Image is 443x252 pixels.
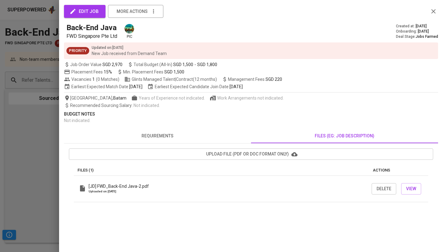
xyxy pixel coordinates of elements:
[147,84,243,90] span: Earliest Expected Candidate Join Date
[64,95,126,101] span: [GEOGRAPHIC_DATA] ,
[416,24,427,29] span: [DATE]
[66,48,89,54] span: Priority
[89,183,149,189] p: [JD] FWD_Back-End Java-2.pdf
[91,76,95,82] span: 1
[255,132,434,140] span: files (eg: job description)
[127,61,217,68] span: Total Budget (All-In)
[64,5,106,18] button: edit job
[66,23,117,33] h5: Back-End Java
[92,50,167,57] p: New Job received from Demand Team
[113,95,126,101] span: Batam
[228,77,282,82] span: Management Fees
[401,183,421,195] button: View
[139,95,205,101] span: Years of Experience not indicated.
[70,103,134,108] span: Recommended Sourcing Salary :
[372,183,396,195] button: Delete
[396,29,438,34] div: Onboarding :
[217,95,284,101] span: Work Arrangements not indicated.
[197,61,217,68] span: SGD 1,800
[102,61,122,68] span: SGD 2,970
[194,61,196,68] span: -
[124,76,217,82] span: Glints Managed Talent | Contract (12 months)
[117,8,148,15] span: more actions
[64,76,119,82] span: Vacancies ( 0 Matches )
[71,7,99,15] span: edit job
[69,148,433,160] button: upload file (pdf or doc format only)
[164,69,184,74] span: SGD 1,500
[418,29,429,34] span: [DATE]
[64,61,122,68] span: Job Order Value
[64,84,142,90] span: Earliest Expected Match Date
[124,23,135,39] div: pic
[129,84,142,90] span: [DATE]
[92,45,167,50] p: Updated on : [DATE]
[74,150,428,158] span: upload file (pdf or doc format only)
[78,167,373,173] p: Files (1)
[406,185,416,193] span: View
[396,24,438,29] div: Created at :
[66,33,117,39] span: FWD Singapore Pte Ltd
[64,111,438,117] p: Budget Notes
[104,69,112,74] span: 15%
[108,5,163,18] button: more actions
[123,69,184,74] span: Min. Placement Fees
[373,167,425,173] p: actions
[173,61,193,68] span: SGD 1,500
[64,118,90,123] span: Not indicated .
[229,84,243,90] span: [DATE]
[134,103,160,108] span: Not indicated .
[265,77,282,82] span: SGD 220
[68,132,247,140] span: requirements
[416,34,438,39] span: Jobs Farmed
[89,189,149,194] p: Uploaded on: [DATE]
[71,69,112,74] span: Placement Fees
[377,185,391,193] span: Delete
[125,24,134,33] img: a5d44b89-0c59-4c54-99d0-a63b29d42bd3.jpg
[396,34,438,39] div: Deal Stage :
